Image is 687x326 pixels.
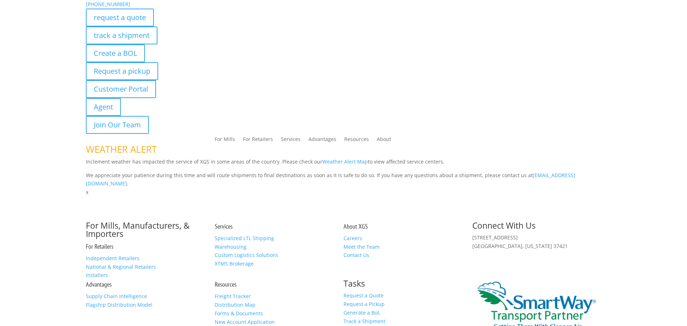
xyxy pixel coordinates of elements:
[215,310,263,317] a: Forms & Documents
[472,250,479,257] img: group-6
[343,309,380,316] a: Generate a BoL
[343,252,369,258] a: Contact Us
[215,280,237,288] a: Resources
[86,280,112,288] a: Advantages
[215,235,274,242] a: Specialized LTL Shipping
[86,188,601,196] p: x
[86,98,121,116] a: Agent
[86,301,152,308] a: Flagship Distribution Model
[86,220,190,239] a: For Mills, Manufacturers, & Importers
[472,233,601,250] p: [STREET_ADDRESS] [GEOGRAPHIC_DATA], [US_STATE] 37421
[344,137,369,145] a: Resources
[472,222,601,233] h2: Connect With Us
[86,272,108,278] a: Installers
[322,158,368,165] a: Weather Alert Map
[86,26,157,44] a: track a shipment
[215,301,255,308] a: Distribution Map
[86,80,156,98] a: Customer Portal
[215,137,235,145] a: For Mills
[86,263,156,270] a: National & Regional Retailers
[215,318,275,325] a: New Account Application
[343,301,385,307] a: Request a Pickup
[86,116,149,134] a: Join Our Team
[215,260,254,267] a: XTMS Brokerage
[215,293,251,300] a: Freight Tracker
[86,255,140,262] a: Independent Retailers
[343,243,380,250] a: Meet the Team
[343,235,362,242] a: Careers
[243,137,273,145] a: For Retailers
[86,211,601,219] p: Complete the form below and a member of our team will be in touch within 24 hours.
[86,44,145,62] a: Create a BOL
[86,171,601,188] p: We appreciate your patience during this time and will route shipments to final destinations as so...
[343,292,384,299] a: Request a Quote
[308,137,336,145] a: Advantages
[86,157,601,171] p: Inclement weather has impacted the service of XGS in some areas of the country. Please check our ...
[86,9,154,26] a: request a quote
[86,1,130,8] a: [PHONE_NUMBER]
[215,252,278,258] a: Custom Logistics Solutions
[86,196,601,211] h1: Contact Us
[86,62,158,80] a: Request a pickup
[86,242,113,250] a: For Retailers
[215,243,247,250] a: Warehousing
[281,137,301,145] a: Services
[343,279,472,291] h2: Tasks
[86,143,157,156] span: WEATHER ALERT
[343,222,368,230] a: About XGS
[86,293,147,300] a: Supply Chain Intelligence
[377,137,391,145] a: About
[343,318,385,325] a: Track a Shipment
[215,222,233,230] a: Services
